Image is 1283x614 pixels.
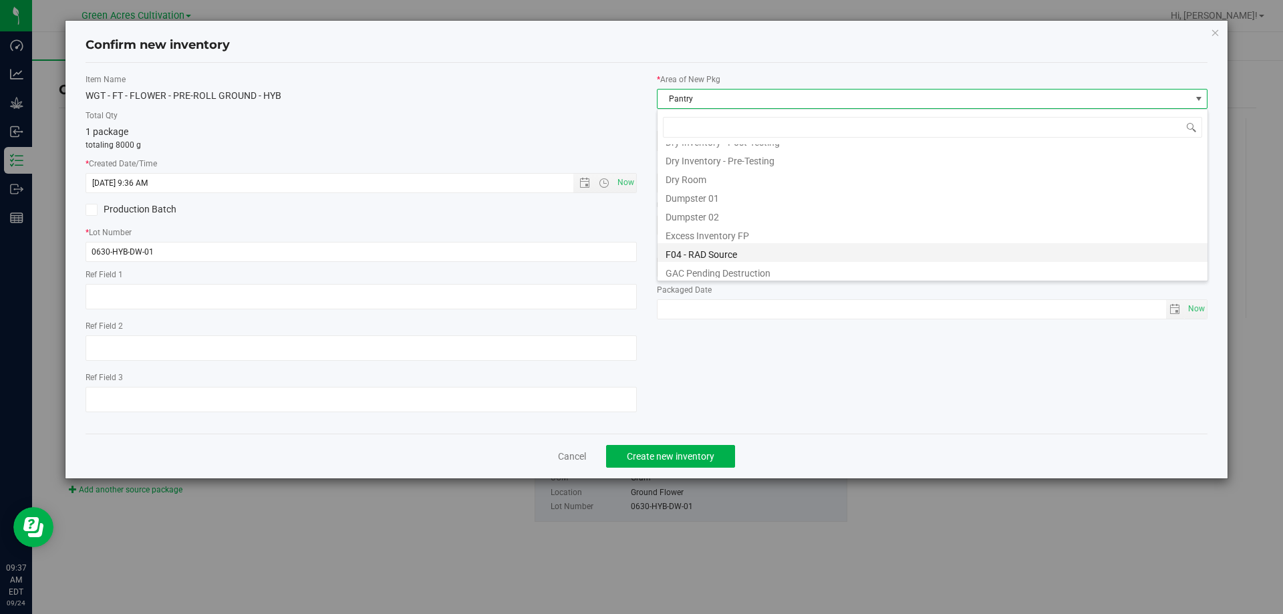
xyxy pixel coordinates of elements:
[606,445,735,468] button: Create new inventory
[657,284,1208,296] label: Packaged Date
[658,90,1191,108] span: Pantry
[86,110,637,122] label: Total Qty
[86,89,637,103] div: WGT - FT - FLOWER - PRE-ROLL GROUND - HYB
[86,126,128,137] span: 1 package
[1185,299,1208,319] span: Set Current date
[573,178,596,188] span: Open the date view
[86,37,230,54] h4: Confirm new inventory
[86,73,637,86] label: Item Name
[86,320,637,332] label: Ref Field 2
[1185,300,1207,319] span: select
[86,202,351,216] label: Production Batch
[13,507,53,547] iframe: Resource center
[627,451,714,462] span: Create new inventory
[86,269,637,281] label: Ref Field 1
[1166,300,1185,319] span: select
[86,371,637,383] label: Ref Field 3
[558,450,586,463] a: Cancel
[86,139,637,151] p: totaling 8000 g
[86,158,637,170] label: Created Date/Time
[657,73,1208,86] label: Area of New Pkg
[593,178,615,188] span: Open the time view
[86,226,637,239] label: Lot Number
[614,173,637,192] span: Set Current date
